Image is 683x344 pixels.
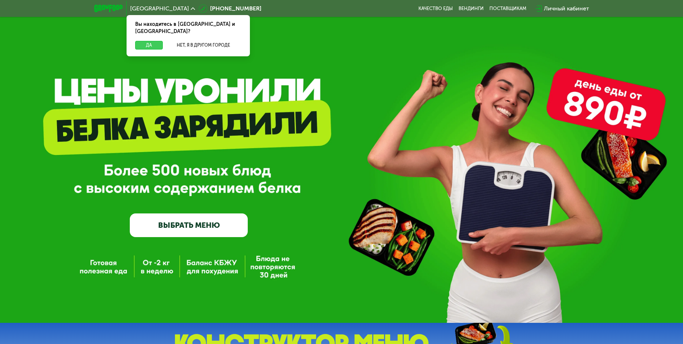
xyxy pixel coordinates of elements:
[544,4,589,13] div: Личный кабинет
[130,213,248,237] a: ВЫБРАТЬ МЕНЮ
[127,15,250,41] div: Вы находитесь в [GEOGRAPHIC_DATA] и [GEOGRAPHIC_DATA]?
[166,41,241,50] button: Нет, я в другом городе
[199,4,261,13] a: [PHONE_NUMBER]
[418,6,453,11] a: Качество еды
[489,6,526,11] div: поставщикам
[130,6,189,11] span: [GEOGRAPHIC_DATA]
[459,6,484,11] a: Вендинги
[135,41,163,50] button: Да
